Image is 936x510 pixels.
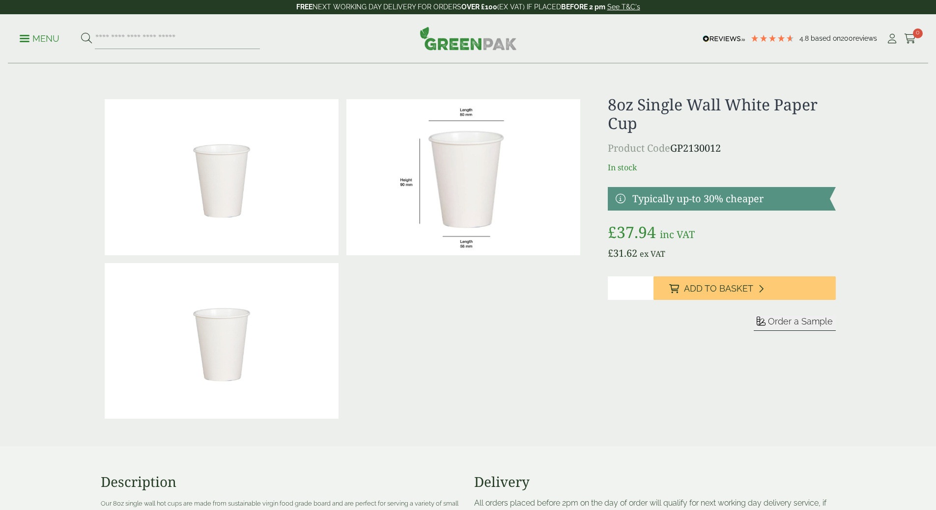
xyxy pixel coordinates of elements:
strong: BEFORE 2 pm [561,3,605,11]
span: £ [608,246,613,260]
img: GreenPak Supplies [420,27,517,50]
span: 200 [841,34,853,42]
span: inc VAT [660,228,695,241]
p: In stock [608,161,835,173]
span: ex VAT [640,248,665,259]
span: 0 [913,28,923,38]
button: Add to Basket [653,276,836,300]
div: 4.79 Stars [750,34,794,43]
img: 8oz Single Wall White Paper Cup Full Case Of 0 [105,263,339,419]
span: Based on [811,34,841,42]
img: 8oz Single Wall White Paper Cup 0 [105,99,339,255]
span: Order a Sample [768,316,833,326]
strong: FREE [296,3,312,11]
a: Menu [20,33,59,43]
h1: 8oz Single Wall White Paper Cup [608,95,835,133]
span: reviews [853,34,877,42]
img: REVIEWS.io [703,35,745,42]
strong: OVER £100 [461,3,497,11]
a: 0 [904,31,916,46]
span: £ [608,221,617,242]
h3: Delivery [474,474,836,490]
h3: Description [101,474,462,490]
bdi: 31.62 [608,246,637,260]
p: GP2130012 [608,141,835,156]
img: WhiteCup_8oz [346,99,580,255]
p: Menu [20,33,59,45]
span: Add to Basket [684,283,753,294]
bdi: 37.94 [608,221,656,242]
span: Product Code [608,141,670,155]
i: My Account [886,34,898,44]
button: Order a Sample [754,316,836,331]
i: Cart [904,34,916,44]
a: See T&C's [607,3,640,11]
span: 4.8 [799,34,811,42]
